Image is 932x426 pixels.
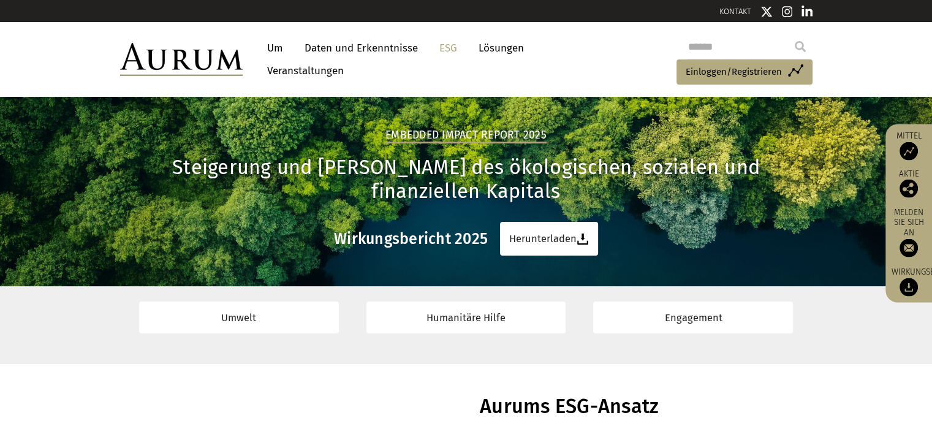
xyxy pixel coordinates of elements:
font: Humanitäre Hilfe [426,311,506,323]
a: Humanitäre Hilfe [366,302,566,333]
img: Instagram-Symbol [782,6,793,18]
font: Embedded Impact Report 2025 [385,129,547,142]
a: Melden Sie sich an [892,207,926,257]
font: ESG [439,42,457,55]
a: Herunterladen [500,222,598,256]
font: Wirkungsbericht 2025 [334,230,488,248]
a: Um [261,37,289,59]
img: Melden Sie sich für unseren Newsletter an [900,238,918,257]
font: Daten und Erkenntnisse [305,42,418,55]
font: Melden Sie sich an [894,207,924,237]
img: Teilen Sie diesen Beitrag [900,179,918,197]
a: Veranstaltungen [261,59,344,82]
a: KONTAKT [719,7,751,16]
a: Mittel [892,130,926,160]
a: Engagement [593,302,793,333]
a: ESG [433,37,463,59]
font: Aurums ESG-Ansatz [480,395,659,419]
font: Umwelt [221,311,256,323]
font: Veranstaltungen [267,64,344,77]
font: Steigerung und [PERSON_NAME] des ökologischen, sozialen und finanziellen Kapitals [172,156,760,203]
img: Twitter-Symbol [760,6,773,18]
img: Linkedin icon [801,6,813,18]
img: Aurum [120,43,243,76]
font: Um [267,42,283,55]
font: Mittel [896,130,922,140]
a: Lösungen [472,37,530,59]
a: Einloggen/Registrieren [676,59,813,85]
a: Daten und Erkenntnisse [298,37,424,59]
font: Engagement [664,311,722,323]
font: Aktie [899,168,919,178]
img: Zugang zu Mitteln [900,142,918,160]
input: Submit [788,34,813,59]
a: Umwelt [139,302,339,333]
font: Herunterladen [509,233,577,245]
font: Lösungen [479,42,524,55]
font: Einloggen/Registrieren [686,66,782,77]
